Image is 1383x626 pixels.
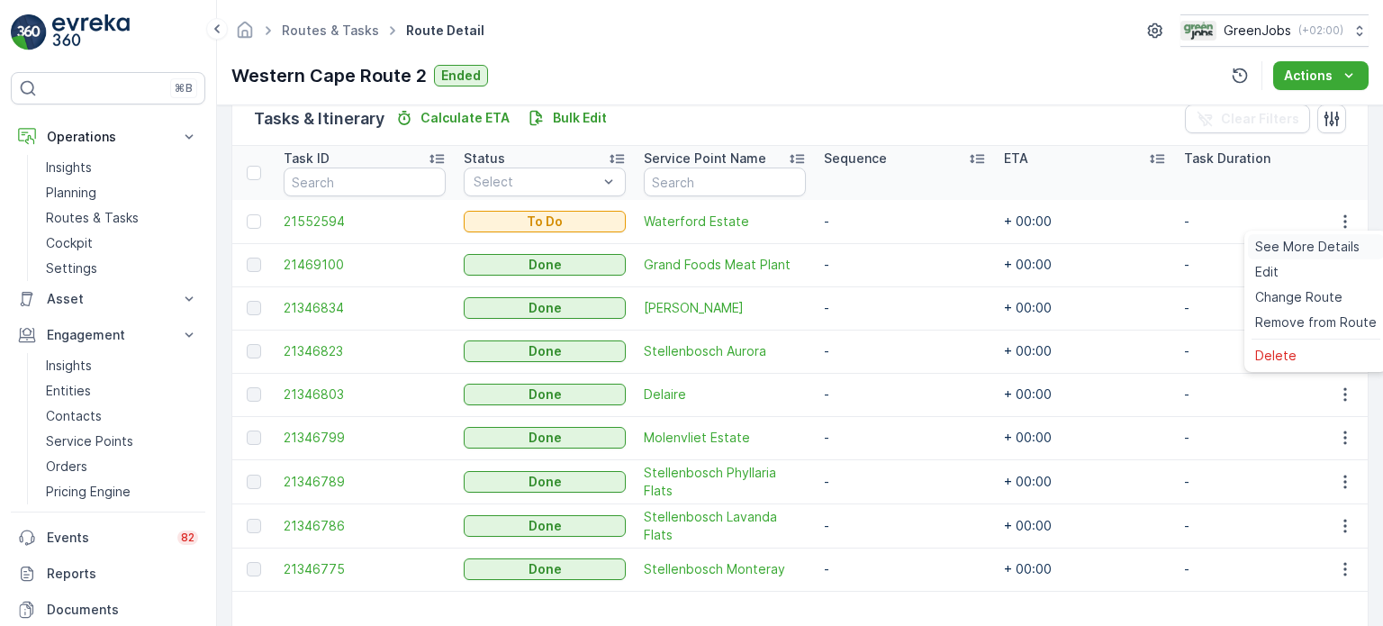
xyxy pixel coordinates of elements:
button: Operations [11,119,205,155]
p: Entities [46,382,91,400]
a: Insights [39,353,205,378]
p: Insights [46,159,92,177]
p: Contacts [46,407,102,425]
button: GreenJobs(+02:00) [1180,14,1369,47]
td: - [1175,373,1355,416]
td: - [815,459,995,504]
a: 21346786 [284,517,446,535]
button: Done [464,427,626,449]
a: Grand Foods Meat Plant [644,256,806,274]
td: - [815,330,995,373]
button: Done [464,515,626,537]
td: - [815,504,995,548]
a: Molenvliet Estate [644,429,806,447]
p: Status [464,150,505,168]
a: Stellenbosch Monteray [644,560,806,578]
td: + 00:00 [995,286,1175,330]
a: Pricing Engine [39,479,205,504]
a: Routes & Tasks [39,205,205,231]
a: Stellenbosch Aurora [644,342,806,360]
td: + 00:00 [995,504,1175,548]
p: Orders [46,458,87,476]
td: + 00:00 [995,200,1175,243]
td: + 00:00 [995,548,1175,591]
a: Entities [39,378,205,404]
a: 21552594 [284,213,446,231]
input: Search [284,168,446,196]
td: + 00:00 [995,459,1175,504]
div: Toggle Row Selected [247,214,261,229]
a: 21346803 [284,386,446,404]
td: - [1175,330,1355,373]
p: GreenJobs [1224,22,1291,40]
p: Actions [1284,67,1333,85]
p: Done [529,429,562,447]
button: To Do [464,211,626,232]
td: + 00:00 [995,416,1175,459]
p: Sequence [824,150,887,168]
div: Toggle Row Selected [247,387,261,402]
button: Done [464,254,626,276]
span: Edit [1255,263,1279,281]
p: 82 [181,531,194,545]
div: Toggle Row Selected [247,475,261,489]
button: Done [464,471,626,493]
td: - [1175,416,1355,459]
span: Delete [1255,347,1297,365]
td: - [1175,504,1355,548]
a: Orders [39,454,205,479]
p: Reports [47,565,198,583]
img: logo [11,14,47,50]
p: Insights [46,357,92,375]
p: Service Points [46,432,133,450]
a: Routes & Tasks [282,23,379,38]
span: Route Detail [402,22,488,40]
a: Service Points [39,429,205,454]
a: 21469100 [284,256,446,274]
a: Contacts [39,404,205,429]
a: Waterford Estate [644,213,806,231]
button: Ended [434,65,488,86]
input: Search [644,168,806,196]
div: Toggle Row Selected [247,519,261,533]
p: Asset [47,290,169,308]
p: Operations [47,128,169,146]
img: Green_Jobs_Logo.png [1180,21,1216,41]
button: Engagement [11,317,205,353]
td: - [815,200,995,243]
td: - [815,286,995,330]
p: Task Duration [1184,150,1270,168]
button: Actions [1273,61,1369,90]
a: 21346834 [284,299,446,317]
a: Homepage [235,27,255,42]
a: Insights [39,155,205,180]
td: - [815,416,995,459]
button: Bulk Edit [520,107,614,129]
span: 21346799 [284,429,446,447]
td: - [815,548,995,591]
td: - [815,243,995,286]
p: Done [529,517,562,535]
span: 21346789 [284,473,446,491]
p: Tasks & Itinerary [254,106,384,132]
p: Clear Filters [1221,110,1299,128]
button: Asset [11,281,205,317]
p: Cockpit [46,234,93,252]
p: Documents [47,601,198,619]
button: Done [464,558,626,580]
td: + 00:00 [995,373,1175,416]
td: + 00:00 [995,243,1175,286]
a: Val de Vine [644,299,806,317]
a: Delaire [644,386,806,404]
p: Pricing Engine [46,483,131,501]
a: Reports [11,556,205,592]
button: Done [464,384,626,405]
span: See More Details [1255,238,1360,256]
